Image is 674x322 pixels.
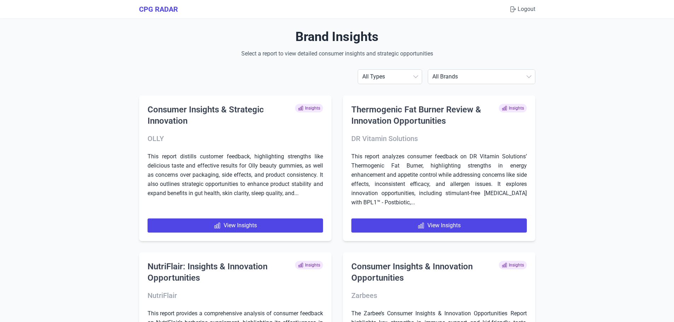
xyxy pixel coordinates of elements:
[148,134,323,144] h3: OLLY
[509,5,535,13] button: Logout
[139,30,535,44] h1: Brand Insights
[218,49,456,58] p: Select a report to view detailed consumer insights and strategic opportunities
[351,104,499,127] h2: Thermogenic Fat Burner Review & Innovation Opportunities
[351,291,527,300] h3: Zarbees
[148,152,323,207] p: This report distills customer feedback, highlighting strengths like delicious taste and effective...
[148,261,295,283] h2: NutriFlair: Insights & Innovation Opportunities
[351,152,527,207] p: This report analyzes consumer feedback on DR Vitamin Solutions’ Thermogenic Fat Burner, highlight...
[351,261,499,283] h2: Consumer Insights & Innovation Opportunities
[351,218,527,233] a: View Insights
[351,134,527,144] h3: DR Vitamin Solutions
[139,4,178,14] a: CPG RADAR
[499,261,527,269] span: Insights
[295,261,323,269] span: Insights
[148,104,295,127] h2: Consumer Insights & Strategic Innovation
[148,291,323,300] h3: NutriFlair
[148,218,323,233] a: View Insights
[295,104,323,112] span: Insights
[499,104,527,112] span: Insights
